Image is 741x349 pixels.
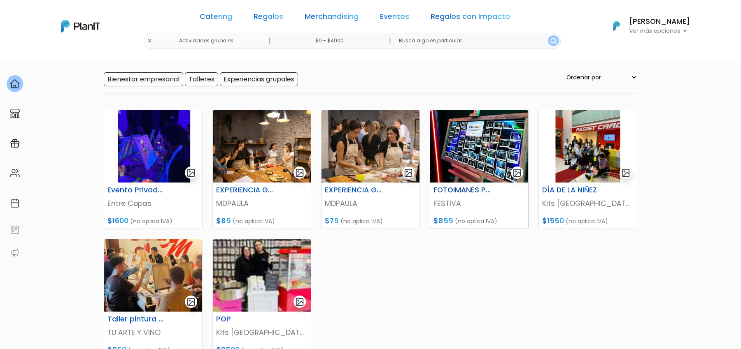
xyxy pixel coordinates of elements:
[107,198,199,209] p: Entre Copas
[430,110,528,183] img: thumb_WhatsApp_Image_2025-04-11_at_15.49.58__1_.jpeg
[608,17,626,35] img: PlanIt Logo
[621,168,631,178] img: gallery-light
[392,33,561,49] input: Buscá algo en particular..
[542,198,634,209] p: Kits [GEOGRAPHIC_DATA]
[185,72,218,86] input: Talleres
[10,168,20,178] img: people-662611757002400ad9ed0e3c099ab2801c6687ba6c219adb57efc949bc21e19d.svg
[430,110,529,229] a: gallery-light FOTOIMANES PARA EVENTOS FESTIVA $855 (no aplica IVA)
[10,198,20,208] img: calendar-87d922413cdce8b2cf7b7f5f62616a5cf9e4887200fb71536465627b3292af00.svg
[104,110,203,229] a: gallery-light Evento Privado para Empresas Entre Copas $1600 (no aplica IVA)
[104,110,202,183] img: thumb_image__copia___copia_-Photoroom__5_.jpg
[629,28,690,34] p: Ver más opciones
[566,217,608,225] span: (no aplica IVA)
[211,315,279,324] h6: POP
[380,13,409,23] a: Eventos
[42,8,119,24] div: ¿Necesitás ayuda?
[295,168,305,178] img: gallery-light
[130,217,172,225] span: (no aplica IVA)
[542,216,564,226] span: $1550
[537,186,605,194] h6: DÍA DE LA NIÑEZ
[404,168,413,178] img: gallery-light
[10,139,20,148] img: campaigns-02234683943229c281be62815700db0a1741e53638e28bf9629b52c665b00959.svg
[10,109,20,118] img: marketplace-4ceaa7011d94191e9ded77b95e3339b90024bf715f7c57f8cf31f2d8c509eaba.svg
[212,110,311,229] a: gallery-light EXPERIENCIA GASTRONOMICA MDPAULA $85 (no aplica IVA)
[254,13,283,23] a: Regalos
[211,186,279,194] h6: EXPERIENCIA GASTRONOMICA
[104,239,202,312] img: thumb_D6814F5D-7A98-45F1-976D-876BABEF358B.jpeg
[10,79,20,89] img: home-e721727adea9d79c4d83392d1f703f7f8bce08238fde08b1acbfd93340b81755.svg
[10,225,20,235] img: feedback-78b5a0c8f98aac82b08bfc38622c3050aee476f2c9584af64705fc4e61158814.svg
[269,36,271,46] p: |
[321,110,420,229] a: gallery-light EXPERIENCIA GASTRONOMICA 2 MDPAULA $75 (no aplica IVA)
[103,186,170,194] h6: Evento Privado para Empresas
[325,198,416,209] p: MDPAULA
[104,72,183,86] input: Bienestar empresarial
[538,110,637,229] a: gallery-light DÍA DE LA NIÑEZ Kits [GEOGRAPHIC_DATA] $1550 (no aplica IVA)
[603,15,690,37] button: PlanIt Logo [PERSON_NAME] Ver más opciones
[10,248,20,258] img: partners-52edf745621dab592f3b2c58e3bca9d71375a7ef29c3b500c9f145b62cc070d4.svg
[433,216,453,226] span: $855
[220,72,298,86] input: Experiencias grupales
[305,13,359,23] a: Merchandising
[320,186,387,194] h6: EXPERIENCIA GASTRONOMICA 2
[186,168,196,178] img: gallery-light
[455,217,497,225] span: (no aplica IVA)
[233,217,275,225] span: (no aplica IVA)
[103,315,170,324] h6: Taller pintura en la oficina
[539,110,637,183] img: thumb_2000___2000-Photoroom__28_.png
[433,198,525,209] p: FESTIVA
[389,36,391,46] p: |
[107,216,128,226] span: $1600
[200,13,232,23] a: Catering
[61,20,100,32] img: PlanIt Logo
[322,110,419,183] img: thumb_WhatsApp_Image_2025-04-01_at_15.31.48.jpeg
[216,216,231,226] span: $85
[629,18,690,25] h6: [PERSON_NAME]
[431,13,510,23] a: Regalos con Impacto
[216,198,308,209] p: MDPAULA
[295,297,305,307] img: gallery-light
[186,297,196,307] img: gallery-light
[107,327,199,338] p: TU ARTE Y VINO
[216,327,308,338] p: Kits [GEOGRAPHIC_DATA]
[429,186,496,194] h6: FOTOIMANES PARA EVENTOS
[325,216,339,226] span: $75
[147,38,152,44] img: close-6986928ebcb1d6c9903e3b54e860dbc4d054630f23adef3a32610726dff6a82b.svg
[513,168,522,178] img: gallery-light
[213,239,311,312] img: thumb_WhatsApp_Image_2025-08-05_at_15.02.35__1_.jpeg
[340,217,383,225] span: (no aplica IVA)
[213,110,311,183] img: thumb_WhatsApp_Image_2025-04-01_at_15.31.49__2_.jpeg
[550,38,557,44] img: search_button-432b6d5273f82d61273b3651a40e1bd1b912527efae98b1b7a1b2c0702e16a8d.svg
